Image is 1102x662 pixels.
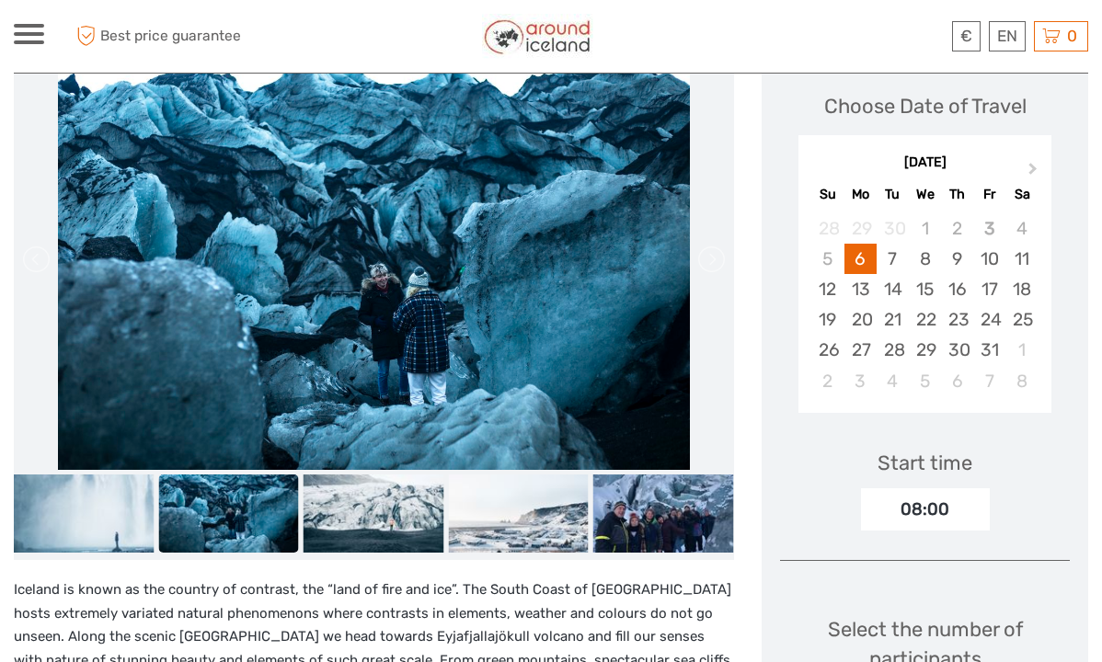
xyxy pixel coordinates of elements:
[909,274,941,304] div: Choose Wednesday, October 15th, 2025
[909,304,941,335] div: Choose Wednesday, October 22nd, 2025
[973,213,1005,244] div: Not available Friday, October 3rd, 2025
[1005,335,1038,365] div: Choose Saturday, November 1st, 2025
[811,366,844,396] div: Choose Sunday, November 2nd, 2025
[941,244,973,274] div: Choose Thursday, October 9th, 2025
[877,304,909,335] div: Choose Tuesday, October 21st, 2025
[158,474,299,554] img: dd641fc9cd1c4f938ee2991c41f44389_slider_thumbnail.jpeg
[798,154,1051,173] div: [DATE]
[878,449,972,477] div: Start time
[212,29,234,51] button: Open LiveChat chat widget
[58,49,690,470] img: dd641fc9cd1c4f938ee2991c41f44389_main_slider.jpeg
[1020,158,1050,188] button: Next Month
[844,366,877,396] div: Choose Monday, November 3rd, 2025
[877,366,909,396] div: Choose Tuesday, November 4th, 2025
[824,92,1027,120] div: Choose Date of Travel
[1005,274,1038,304] div: Choose Saturday, October 18th, 2025
[844,335,877,365] div: Choose Monday, October 27th, 2025
[844,304,877,335] div: Choose Monday, October 20th, 2025
[909,213,941,244] div: Not available Wednesday, October 1st, 2025
[1005,304,1038,335] div: Choose Saturday, October 25th, 2025
[593,474,734,554] img: c8807153dbee4fad8744a015fab6f105_slider_thumbnail.jpeg
[973,304,1005,335] div: Choose Friday, October 24th, 2025
[941,274,973,304] div: Choose Thursday, October 16th, 2025
[941,213,973,244] div: Not available Thursday, October 2nd, 2025
[1005,244,1038,274] div: Choose Saturday, October 11th, 2025
[482,14,593,59] img: Around Iceland
[877,274,909,304] div: Choose Tuesday, October 14th, 2025
[989,21,1026,51] div: EN
[941,335,973,365] div: Choose Thursday, October 30th, 2025
[811,274,844,304] div: Choose Sunday, October 12th, 2025
[804,213,1045,396] div: month 2025-10
[844,244,877,274] div: Choose Monday, October 6th, 2025
[811,244,844,274] div: Not available Sunday, October 5th, 2025
[811,335,844,365] div: Choose Sunday, October 26th, 2025
[877,335,909,365] div: Choose Tuesday, October 28th, 2025
[973,182,1005,207] div: Fr
[811,304,844,335] div: Choose Sunday, October 19th, 2025
[26,32,208,47] p: We're away right now. Please check back later!
[811,213,844,244] div: Not available Sunday, September 28th, 2025
[960,27,972,45] span: €
[941,182,973,207] div: Th
[909,244,941,274] div: Choose Wednesday, October 8th, 2025
[973,366,1005,396] div: Choose Friday, November 7th, 2025
[877,182,909,207] div: Tu
[973,335,1005,365] div: Choose Friday, October 31st, 2025
[448,474,589,554] img: d623b579f4b24183a36df1d2649261d3_slider_thumbnail.jpeg
[72,21,282,51] span: Best price guarantee
[973,274,1005,304] div: Choose Friday, October 17th, 2025
[1005,182,1038,207] div: Sa
[1005,366,1038,396] div: Choose Saturday, November 8th, 2025
[1005,213,1038,244] div: Not available Saturday, October 4th, 2025
[844,182,877,207] div: Mo
[304,474,444,554] img: c9563dd8d16445428f71d16e63fdd70d_slider_thumbnail.jpeg
[877,213,909,244] div: Not available Tuesday, September 30th, 2025
[877,244,909,274] div: Choose Tuesday, October 7th, 2025
[973,244,1005,274] div: Choose Friday, October 10th, 2025
[941,366,973,396] div: Choose Thursday, November 6th, 2025
[909,335,941,365] div: Choose Wednesday, October 29th, 2025
[844,274,877,304] div: Choose Monday, October 13th, 2025
[844,213,877,244] div: Not available Monday, September 29th, 2025
[13,474,154,554] img: 63f1ee18fabb456c80c2acc3243d81ca_slider_thumbnail.jpeg
[909,366,941,396] div: Choose Wednesday, November 5th, 2025
[861,488,990,531] div: 08:00
[1064,27,1080,45] span: 0
[811,182,844,207] div: Su
[909,182,941,207] div: We
[941,304,973,335] div: Choose Thursday, October 23rd, 2025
